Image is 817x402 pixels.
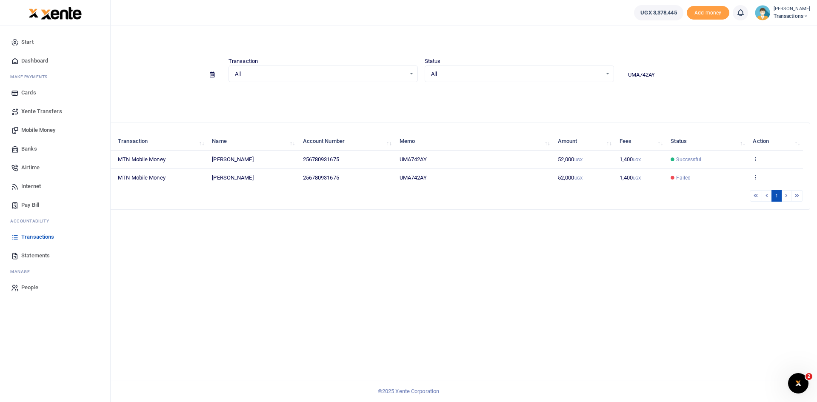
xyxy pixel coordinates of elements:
[29,9,82,16] a: logo-small logo-large logo-large
[687,9,729,15] a: Add money
[620,174,641,181] span: 1,400
[21,107,62,116] span: Xente Transfers
[7,177,103,196] a: Internet
[7,246,103,265] a: Statements
[771,190,782,202] a: 1
[118,174,166,181] span: MTN Mobile Money
[7,51,103,70] a: Dashboard
[7,33,103,51] a: Start
[29,8,39,18] img: logo-small
[41,7,82,20] img: logo-large
[21,38,34,46] span: Start
[558,174,583,181] span: 52,000
[806,373,812,380] span: 2
[21,283,38,292] span: People
[755,5,770,20] img: profile-user
[21,88,36,97] span: Cards
[774,12,810,20] span: Transactions
[631,5,686,20] li: Wallet ballance
[633,176,641,180] small: UGX
[207,132,298,151] th: Name: activate to sort column ascending
[7,196,103,214] a: Pay Bill
[40,189,354,202] div: Showing 1 to 2 of 2 entries
[14,268,30,275] span: anage
[425,57,441,66] label: Status
[640,9,677,17] span: UGX 3,378,445
[788,373,808,393] iframe: Intercom live chat
[574,157,583,162] small: UGX
[212,174,253,181] span: [PERSON_NAME]
[755,5,810,20] a: profile-user [PERSON_NAME] Transactions
[21,145,37,153] span: Banks
[32,37,810,46] h4: Transactions
[7,265,103,278] li: M
[21,57,48,65] span: Dashboard
[553,132,615,151] th: Amount: activate to sort column ascending
[21,201,39,209] span: Pay Bill
[558,156,583,163] span: 52,000
[7,83,103,102] a: Cards
[303,174,339,181] span: 256780931675
[32,92,810,101] p: Download
[676,174,691,182] span: Failed
[235,70,406,78] span: All
[400,156,427,163] span: UMA742AY
[229,57,258,66] label: Transaction
[21,126,55,134] span: Mobile Money
[634,5,683,20] a: UGX 3,378,445
[32,68,203,82] input: select period
[7,102,103,121] a: Xente Transfers
[7,278,103,297] a: People
[21,251,50,260] span: Statements
[7,214,103,228] li: Ac
[7,140,103,158] a: Banks
[431,70,602,78] span: All
[212,156,253,163] span: [PERSON_NAME]
[21,233,54,241] span: Transactions
[7,158,103,177] a: Airtime
[574,176,583,180] small: UGX
[676,156,701,163] span: Successful
[687,6,729,20] li: Toup your wallet
[14,74,48,80] span: ake Payments
[666,132,748,151] th: Status: activate to sort column ascending
[118,156,166,163] span: MTN Mobile Money
[620,156,641,163] span: 1,400
[21,163,40,172] span: Airtime
[17,218,49,224] span: countability
[400,174,427,181] span: UMA742AY
[113,132,207,151] th: Transaction: activate to sort column ascending
[621,68,810,82] input: Search
[615,132,666,151] th: Fees: activate to sort column ascending
[7,228,103,246] a: Transactions
[303,156,339,163] span: 256780931675
[7,70,103,83] li: M
[395,132,553,151] th: Memo: activate to sort column ascending
[687,6,729,20] span: Add money
[748,132,803,151] th: Action: activate to sort column ascending
[633,157,641,162] small: UGX
[21,182,41,191] span: Internet
[7,121,103,140] a: Mobile Money
[774,6,810,13] small: [PERSON_NAME]
[298,132,394,151] th: Account Number: activate to sort column ascending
